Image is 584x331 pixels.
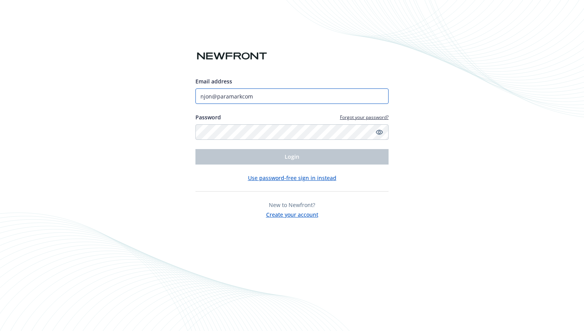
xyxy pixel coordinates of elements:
[195,49,268,63] img: Newfront logo
[195,149,389,165] button: Login
[195,88,389,104] input: Enter your email
[248,174,336,182] button: Use password-free sign in instead
[266,209,318,219] button: Create your account
[340,114,389,121] a: Forgot your password?
[195,78,232,85] span: Email address
[285,153,299,160] span: Login
[269,201,315,209] span: New to Newfront?
[375,127,384,137] a: Show password
[195,124,389,140] input: Enter your password
[195,113,221,121] label: Password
